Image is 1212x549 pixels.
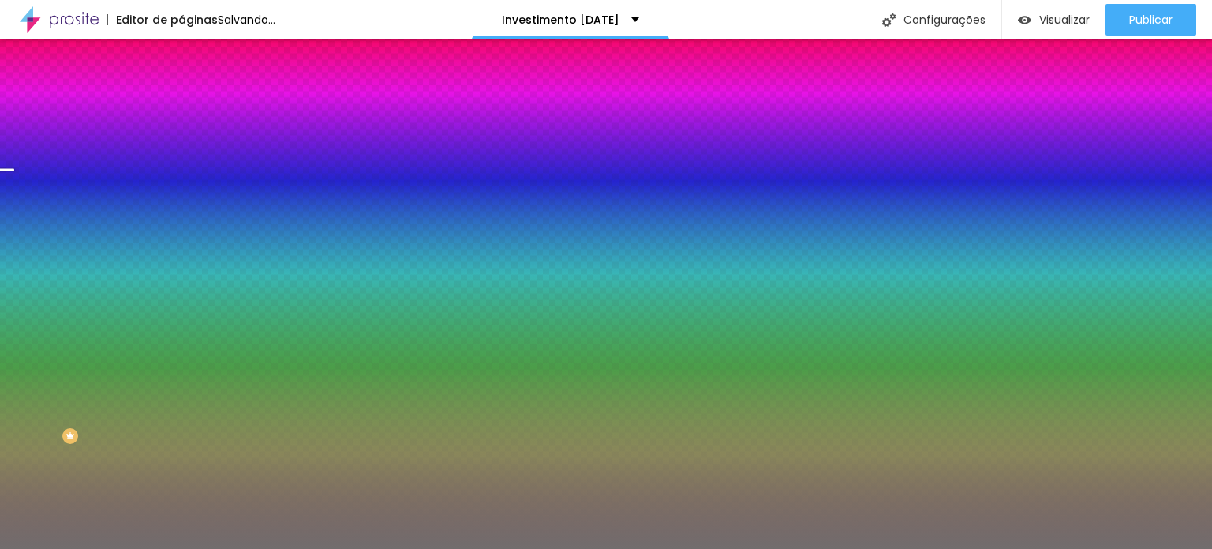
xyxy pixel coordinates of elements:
[1018,13,1031,27] img: view-1.svg
[1002,4,1105,36] button: Visualizar
[1105,4,1196,36] button: Publicar
[882,13,896,27] img: Icone
[1129,13,1173,26] span: Publicar
[502,14,619,25] p: Investimento [DATE]
[1039,13,1090,26] span: Visualizar
[107,14,218,25] div: Editor de páginas
[218,14,275,25] div: Salvando...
